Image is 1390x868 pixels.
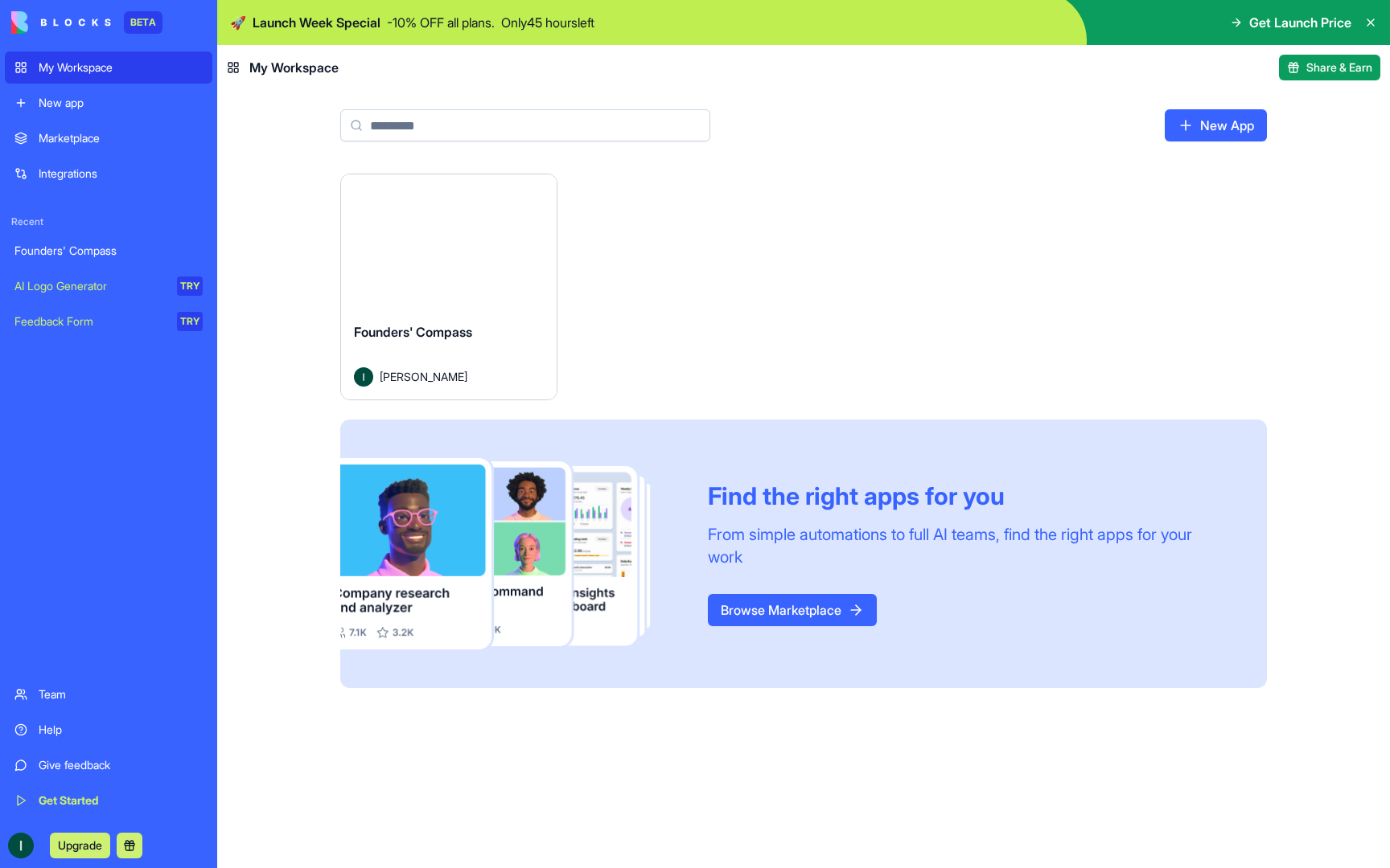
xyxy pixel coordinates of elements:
span: Founders' Compass [354,324,472,340]
div: Integrations [39,166,203,182]
span: Recent [5,215,212,228]
p: Only 45 hours left [501,13,594,32]
div: Help [39,722,203,738]
img: Avatar [354,367,373,387]
div: Get Started [39,792,203,809]
span: 🚀 [230,13,246,32]
img: Frame_181_egmpey.png [340,458,682,650]
a: Upgrade [50,837,110,853]
a: New app [5,87,212,119]
a: My Workspace [5,51,212,84]
a: Help [5,714,212,746]
a: Browse Marketplace [708,594,877,626]
span: My Workspace [249,58,339,77]
button: Upgrade [50,833,110,858]
span: [PERSON_NAME] [380,368,467,385]
a: Founders' Compass [5,235,212,267]
div: Founders' Compass [14,243,203,259]
a: Marketplace [5,122,212,154]
a: Team [5,678,212,710]
a: BETA [11,11,162,34]
a: Founders' CompassAvatar[PERSON_NAME] [340,174,557,400]
div: Give feedback [39,757,203,773]
div: BETA [124,11,162,34]
img: ACg8ocJV2uMIiKnsqtfIFcmlntBBTSD6Na7rqddrW4D6uKzvx_hEKw=s96-c [8,833,34,858]
div: Team [39,686,203,702]
p: - 10 % OFF all plans. [387,13,495,32]
div: Marketplace [39,130,203,146]
img: logo [11,11,111,34]
div: Feedback Form [14,313,166,330]
a: AI Logo GeneratorTRY [5,270,212,302]
div: From simple automations to full AI teams, find the right apps for your work [708,523,1228,568]
a: Get Started [5,784,212,817]
div: Find the right apps for you [708,481,1228,510]
a: Give feedback [5,749,212,781]
div: AI Logo Generator [14,278,166,294]
span: Share & Earn [1306,59,1372,76]
span: Get Launch Price [1249,13,1351,32]
a: New App [1165,109,1267,141]
div: New app [39,95,203,111]
div: TRY [177,312,203,331]
a: Feedback FormTRY [5,305,212,338]
div: My Workspace [39,59,203,76]
button: Share & Earn [1279,55,1380,80]
div: TRY [177,276,203,296]
a: Integrations [5,158,212,190]
span: Launch Week Special [253,13,380,32]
